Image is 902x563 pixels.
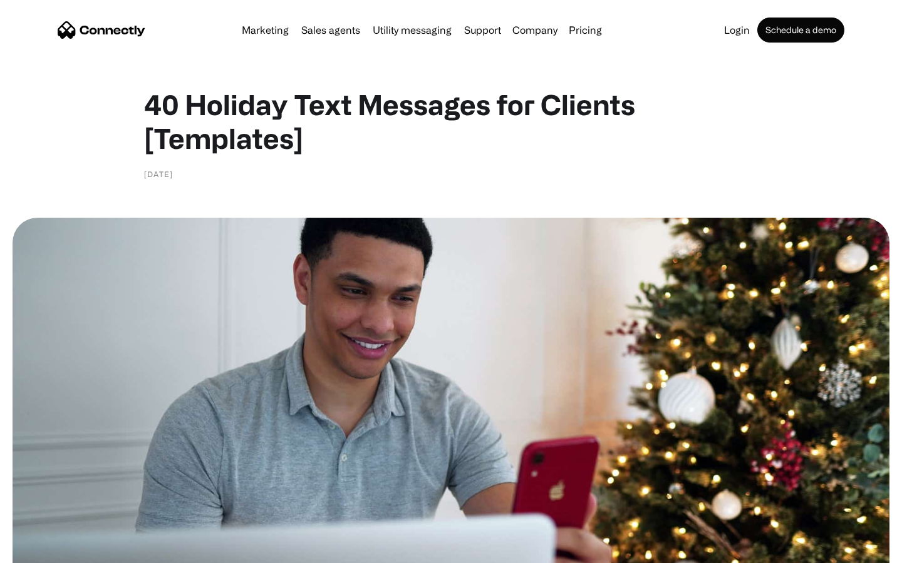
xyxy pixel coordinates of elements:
a: Utility messaging [368,25,457,35]
ul: Language list [25,541,75,559]
aside: Language selected: English [13,541,75,559]
a: Marketing [237,25,294,35]
h1: 40 Holiday Text Messages for Clients [Templates] [144,88,758,155]
a: Support [459,25,506,35]
a: Login [719,25,755,35]
a: Schedule a demo [757,18,844,43]
div: Company [512,21,557,39]
div: [DATE] [144,168,173,180]
a: Pricing [564,25,607,35]
a: Sales agents [296,25,365,35]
